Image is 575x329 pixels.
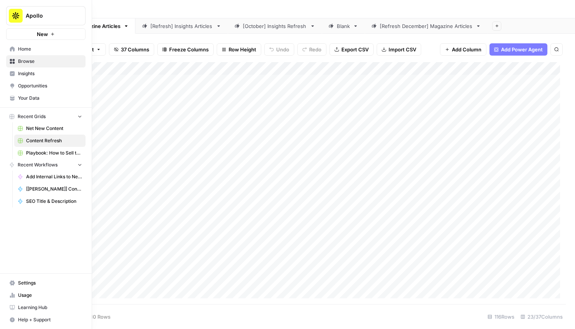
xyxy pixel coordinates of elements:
button: Add Column [440,43,486,56]
button: New [6,28,86,40]
a: Usage [6,289,86,301]
span: Net New Content [26,125,82,132]
div: [Refresh] Insights Articles [150,22,213,30]
a: [Refresh] Insights Articles [135,18,228,34]
button: Recent Workflows [6,159,86,171]
a: Blank [322,18,365,34]
img: Apollo Logo [9,9,23,23]
span: Import CSV [389,46,416,53]
a: Home [6,43,86,55]
span: Home [18,46,82,53]
span: Redo [309,46,321,53]
span: Help + Support [18,316,82,323]
div: Blank [337,22,350,30]
span: Add Power Agent [501,46,543,53]
span: [[PERSON_NAME]] Content Refresh [26,186,82,192]
span: Usage [18,292,82,299]
span: Undo [276,46,289,53]
span: Add Internal Links to New Article [26,173,82,180]
a: Your Data [6,92,86,104]
button: Recent Grids [6,111,86,122]
a: Add Internal Links to New Article [14,171,86,183]
span: Recent Workflows [18,161,58,168]
span: Browse [18,58,82,65]
button: Freeze Columns [157,43,214,56]
button: Row Height [217,43,261,56]
button: Import CSV [377,43,421,56]
div: [Refresh December] Magazine Articles [380,22,473,30]
div: 116 Rows [484,311,517,323]
button: Redo [297,43,326,56]
a: [Refresh December] Magazine Articles [365,18,488,34]
span: Learning Hub [18,304,82,311]
span: Recent Grids [18,113,46,120]
span: 37 Columns [121,46,149,53]
span: Row Height [229,46,256,53]
span: Your Data [18,95,82,102]
span: Opportunities [18,82,82,89]
a: Settings [6,277,86,289]
a: [October] Insights Refresh [228,18,322,34]
a: Insights [6,67,86,80]
a: Playbook: How to Sell to "X" Leads Grid [14,147,86,159]
span: Export CSV [341,46,369,53]
span: New [37,30,48,38]
span: Settings [18,280,82,286]
span: Insights [18,70,82,77]
span: SEO Title & Description [26,198,82,205]
span: Apollo [26,12,72,20]
span: Playbook: How to Sell to "X" Leads Grid [26,150,82,156]
a: Opportunities [6,80,86,92]
button: Add Power Agent [489,43,547,56]
a: [[PERSON_NAME]] Content Refresh [14,183,86,195]
button: Help + Support [6,314,86,326]
button: 37 Columns [109,43,154,56]
a: Content Refresh [14,135,86,147]
div: [October] Insights Refresh [243,22,307,30]
a: Learning Hub [6,301,86,314]
div: 23/37 Columns [517,311,566,323]
a: SEO Title & Description [14,195,86,207]
button: Sort [79,43,106,56]
span: Add 10 Rows [80,313,110,321]
a: Net New Content [14,122,86,135]
button: Workspace: Apollo [6,6,86,25]
button: Undo [264,43,294,56]
span: Content Refresh [26,137,82,144]
a: Browse [6,55,86,67]
span: Freeze Columns [169,46,209,53]
button: Export CSV [330,43,374,56]
span: Add Column [452,46,481,53]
